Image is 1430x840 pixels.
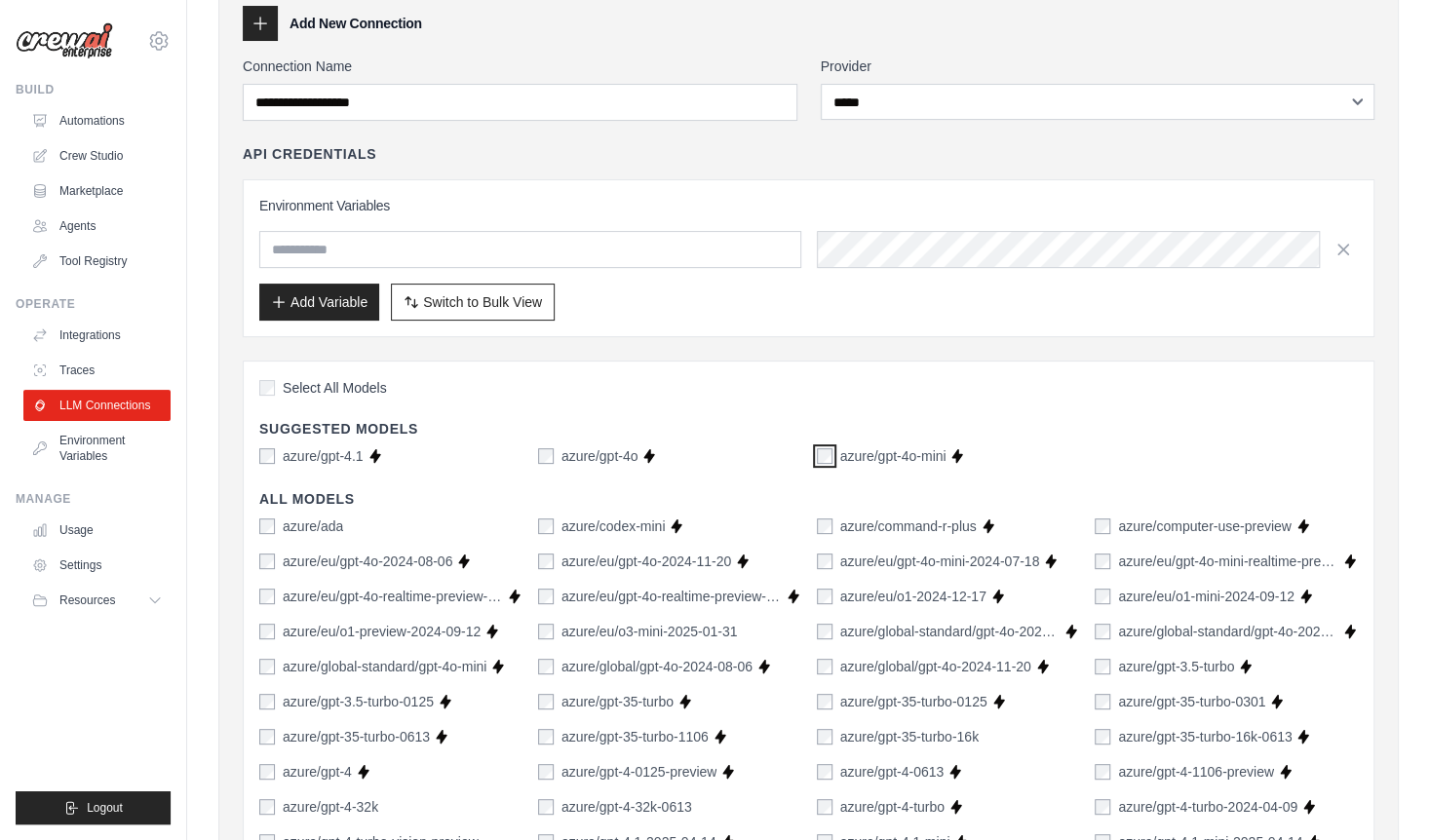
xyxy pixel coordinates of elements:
input: azure/gpt-35-turbo-0613 [259,729,275,745]
input: azure/gpt-4o [538,448,554,464]
input: azure/eu/gpt-4o-mini-realtime-preview-2024-12-17 [1095,554,1110,569]
button: Resources [23,585,171,616]
a: Crew Studio [23,140,171,172]
input: azure/eu/o1-preview-2024-09-12 [259,624,275,639]
label: azure/global/gpt-4o-2024-08-06 [561,657,753,676]
input: Select All Models [259,380,275,396]
input: azure/gpt-35-turbo-16k-0613 [1095,729,1110,745]
label: azure/gpt-4-turbo [840,797,945,817]
label: azure/computer-use-preview [1118,516,1291,536]
label: azure/eu/o1-preview-2024-09-12 [283,622,481,641]
label: azure/eu/gpt-4o-realtime-preview-2024-12-17 [561,587,782,606]
label: Provider [821,57,1375,76]
label: azure/gpt-35-turbo-0613 [283,727,430,746]
input: azure/gpt-4-turbo-2024-04-09 [1095,799,1110,815]
div: Operate [16,296,171,312]
input: azure/gpt-35-turbo-0125 [817,694,832,709]
label: azure/eu/o3-mini-2025-01-31 [561,622,738,641]
input: azure/global-standard/gpt-4o-2024-11-20 [1095,624,1110,639]
span: Switch to Bulk View [423,292,542,312]
label: azure/gpt-35-turbo-0125 [840,692,987,711]
label: azure/gpt-35-turbo-0301 [1118,692,1265,711]
label: azure/gpt-4-0125-preview [561,762,717,782]
label: azure/gpt-4-turbo-2024-04-09 [1118,797,1297,817]
button: Logout [16,791,171,824]
h4: API Credentials [243,144,376,164]
img: Logo [16,22,113,59]
a: Environment Variables [23,425,171,472]
input: azure/gpt-35-turbo [538,694,554,709]
label: azure/eu/gpt-4o-mini-2024-07-18 [840,552,1040,571]
label: azure/gpt-35-turbo-1106 [561,727,709,746]
input: azure/global-standard/gpt-4o-mini [259,659,275,674]
label: azure/gpt-4-1106-preview [1118,762,1274,782]
label: azure/gpt-4-32k [283,797,378,817]
label: azure/ada [283,516,343,536]
label: azure/codex-mini [561,516,666,536]
input: azure/gpt-4.1 [259,448,275,464]
label: azure/gpt-3.5-turbo [1118,657,1234,676]
a: Traces [23,355,171,386]
input: azure/global-standard/gpt-4o-2024-08-06 [817,624,832,639]
input: azure/eu/o3-mini-2025-01-31 [538,624,554,639]
input: azure/computer-use-preview [1095,518,1110,534]
label: azure/gpt-4.1 [283,446,364,466]
input: azure/gpt-4-0613 [817,764,832,780]
label: azure/eu/gpt-4o-realtime-preview-2024-10-01 [283,587,503,606]
input: azure/gpt-35-turbo-0301 [1095,694,1110,709]
input: azure/command-r-plus [817,518,832,534]
input: azure/eu/gpt-4o-2024-08-06 [259,554,275,569]
label: azure/eu/o1-mini-2024-09-12 [1118,587,1295,606]
a: Agents [23,210,171,242]
input: azure/eu/o1-2024-12-17 [817,589,832,604]
a: Tool Registry [23,246,171,277]
input: azure/global/gpt-4o-2024-08-06 [538,659,554,674]
a: LLM Connections [23,390,171,421]
button: Add Variable [259,284,379,321]
input: azure/gpt-4o-mini [817,448,832,464]
a: Settings [23,550,171,581]
input: azure/eu/gpt-4o-2024-11-20 [538,554,554,569]
label: azure/gpt-35-turbo-16k [840,727,979,746]
input: azure/gpt-4-turbo [817,799,832,815]
label: azure/eu/o1-2024-12-17 [840,587,986,606]
input: azure/gpt-4-32k [259,799,275,815]
button: Switch to Bulk View [391,284,555,321]
label: Connection Name [243,57,797,76]
label: azure/eu/gpt-4o-mini-realtime-preview-2024-12-17 [1118,552,1338,571]
label: azure/gpt-4o-mini [840,446,947,466]
input: azure/gpt-4-0125-preview [538,764,554,780]
label: azure/global-standard/gpt-4o-2024-11-20 [1118,622,1338,641]
label: azure/global-standard/gpt-4o-mini [283,657,486,676]
input: azure/eu/o1-mini-2024-09-12 [1095,589,1110,604]
label: azure/gpt-4o [561,446,638,466]
label: azure/global/gpt-4o-2024-11-20 [840,657,1031,676]
div: Manage [16,491,171,507]
label: azure/global-standard/gpt-4o-2024-08-06 [840,622,1061,641]
input: azure/codex-mini [538,518,554,534]
label: azure/gpt-35-turbo-16k-0613 [1118,727,1292,746]
input: azure/gpt-3.5-turbo [1095,659,1110,674]
iframe: Chat Widget [1333,746,1430,840]
input: azure/gpt-3.5-turbo-0125 [259,694,275,709]
label: azure/gpt-4 [283,762,352,782]
label: azure/eu/gpt-4o-2024-08-06 [283,552,452,571]
input: azure/ada [259,518,275,534]
h3: Environment Variables [259,196,1358,215]
div: Build [16,82,171,97]
h4: Suggested Models [259,419,1358,439]
a: Automations [23,105,171,136]
input: azure/gpt-35-turbo-16k [817,729,832,745]
label: azure/gpt-4-32k-0613 [561,797,692,817]
input: azure/eu/gpt-4o-realtime-preview-2024-12-17 [538,589,554,604]
span: Resources [59,592,115,608]
a: Marketplace [23,175,171,207]
input: azure/eu/gpt-4o-mini-2024-07-18 [817,554,832,569]
input: azure/eu/gpt-4o-realtime-preview-2024-10-01 [259,589,275,604]
label: azure/gpt-3.5-turbo-0125 [283,692,434,711]
label: azure/gpt-35-turbo [561,692,674,711]
input: azure/gpt-4-32k-0613 [538,799,554,815]
label: azure/gpt-4-0613 [840,762,945,782]
label: azure/command-r-plus [840,516,977,536]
